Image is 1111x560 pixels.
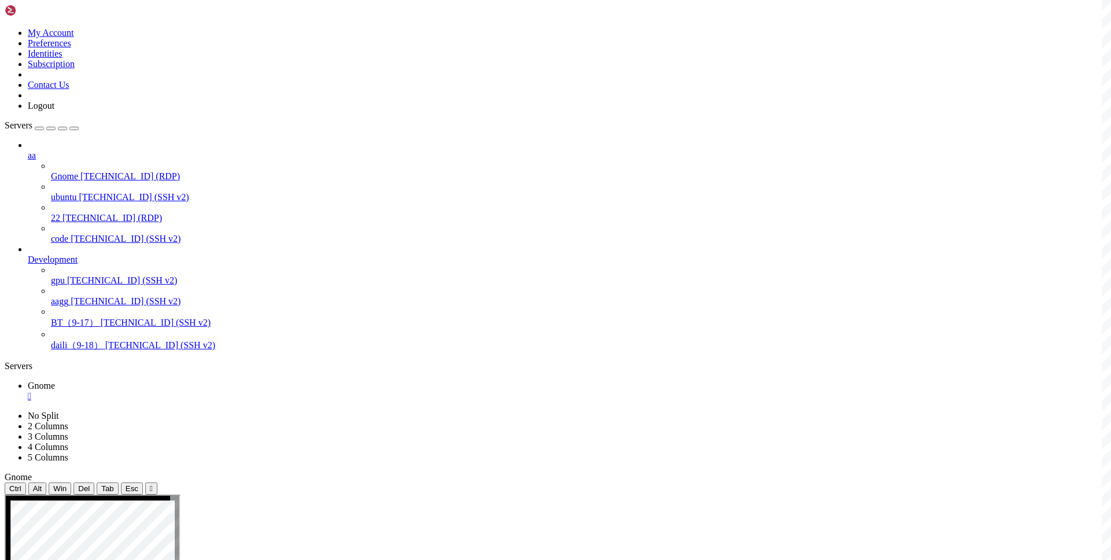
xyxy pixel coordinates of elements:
[121,482,143,495] button: Esc
[51,213,60,223] span: 22
[51,329,1106,352] li: daili（9-18） [TECHNICAL_ID] (SSH v2)
[51,234,68,244] span: code
[28,101,54,110] a: Logout
[51,296,68,306] span: aagg
[28,391,1106,401] a: 
[71,234,181,244] span: [TECHNICAL_ID] (SSH v2)
[73,482,94,495] button: Del
[51,318,98,327] span: BT（9-17）
[5,120,32,130] span: Servers
[51,192,76,202] span: ubuntu
[51,234,1106,244] a: code [TECHNICAL_ID] (SSH v2)
[51,265,1106,286] li: gpu [TECHNICAL_ID] (SSH v2)
[126,484,138,493] span: Esc
[28,421,68,431] a: 2 Columns
[51,275,65,285] span: gpu
[51,340,1106,352] a: daili（9-18） [TECHNICAL_ID] (SSH v2)
[28,244,1106,352] li: Development
[101,484,114,493] span: Tab
[28,482,47,495] button: Alt
[5,120,79,130] a: Servers
[78,484,90,493] span: Del
[28,150,36,160] span: aa
[33,484,42,493] span: Alt
[28,255,78,264] span: Development
[28,150,1106,161] a: aa
[28,140,1106,244] li: aa
[28,381,1106,401] a: Gnome
[28,411,59,421] a: No Split
[5,361,1106,371] div: Servers
[79,192,189,202] span: [TECHNICAL_ID] (SSH v2)
[105,340,215,350] span: [TECHNICAL_ID] (SSH v2)
[5,472,32,482] span: Gnome
[51,202,1106,223] li: 22 [TECHNICAL_ID] (RDP)
[145,482,157,495] button: 
[28,28,74,38] a: My Account
[28,442,68,452] a: 4 Columns
[28,59,75,69] a: Subscription
[51,223,1106,244] li: code [TECHNICAL_ID] (SSH v2)
[51,317,1106,329] a: BT（9-17） [TECHNICAL_ID] (SSH v2)
[51,275,1106,286] a: gpu [TECHNICAL_ID] (SSH v2)
[28,80,69,90] a: Contact Us
[51,340,103,350] span: daili（9-18）
[101,318,211,327] span: [TECHNICAL_ID] (SSH v2)
[28,432,68,441] a: 3 Columns
[80,171,180,181] span: [TECHNICAL_ID] (RDP)
[51,296,1106,307] a: aagg [TECHNICAL_ID] (SSH v2)
[5,5,71,16] img: Shellngn
[9,484,21,493] span: Ctrl
[150,484,153,493] div: 
[97,482,119,495] button: Tab
[62,213,162,223] span: [TECHNICAL_ID] (RDP)
[67,275,177,285] span: [TECHNICAL_ID] (SSH v2)
[28,452,68,462] a: 5 Columns
[51,286,1106,307] li: aagg [TECHNICAL_ID] (SSH v2)
[28,49,62,58] a: Identities
[49,482,71,495] button: Win
[51,171,78,181] span: Gnome
[51,192,1106,202] a: ubuntu [TECHNICAL_ID] (SSH v2)
[28,255,1106,265] a: Development
[51,182,1106,202] li: ubuntu [TECHNICAL_ID] (SSH v2)
[71,296,181,306] span: [TECHNICAL_ID] (SSH v2)
[5,482,26,495] button: Ctrl
[28,381,55,390] span: Gnome
[28,38,71,48] a: Preferences
[51,213,1106,223] a: 22 [TECHNICAL_ID] (RDP)
[51,171,1106,182] a: Gnome [TECHNICAL_ID] (RDP)
[51,307,1106,329] li: BT（9-17） [TECHNICAL_ID] (SSH v2)
[53,484,67,493] span: Win
[51,161,1106,182] li: Gnome [TECHNICAL_ID] (RDP)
